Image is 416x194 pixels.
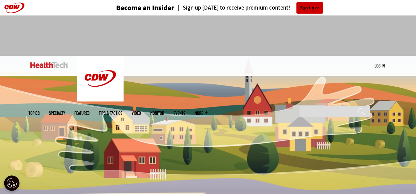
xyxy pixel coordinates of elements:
span: Specialty [49,111,65,115]
div: User menu [374,63,385,69]
a: MonITor [150,111,164,115]
div: Cookie Settings [4,175,20,191]
a: Become an Insider [93,4,174,11]
a: Video [132,111,141,115]
span: More [195,111,208,115]
button: Open Preferences [4,175,20,191]
iframe: advertisement [95,22,321,50]
a: Tips & Tactics [99,111,122,115]
a: Sign Up [296,2,323,14]
a: Sign up [DATE] to receive premium content! [174,5,290,11]
img: Home [30,62,68,68]
a: Events [173,111,185,115]
a: CDW [77,97,124,103]
span: Topics [28,111,40,115]
a: Features [74,111,90,115]
img: Home [77,56,124,101]
h3: Become an Insider [116,4,174,11]
a: Log in [374,63,385,68]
